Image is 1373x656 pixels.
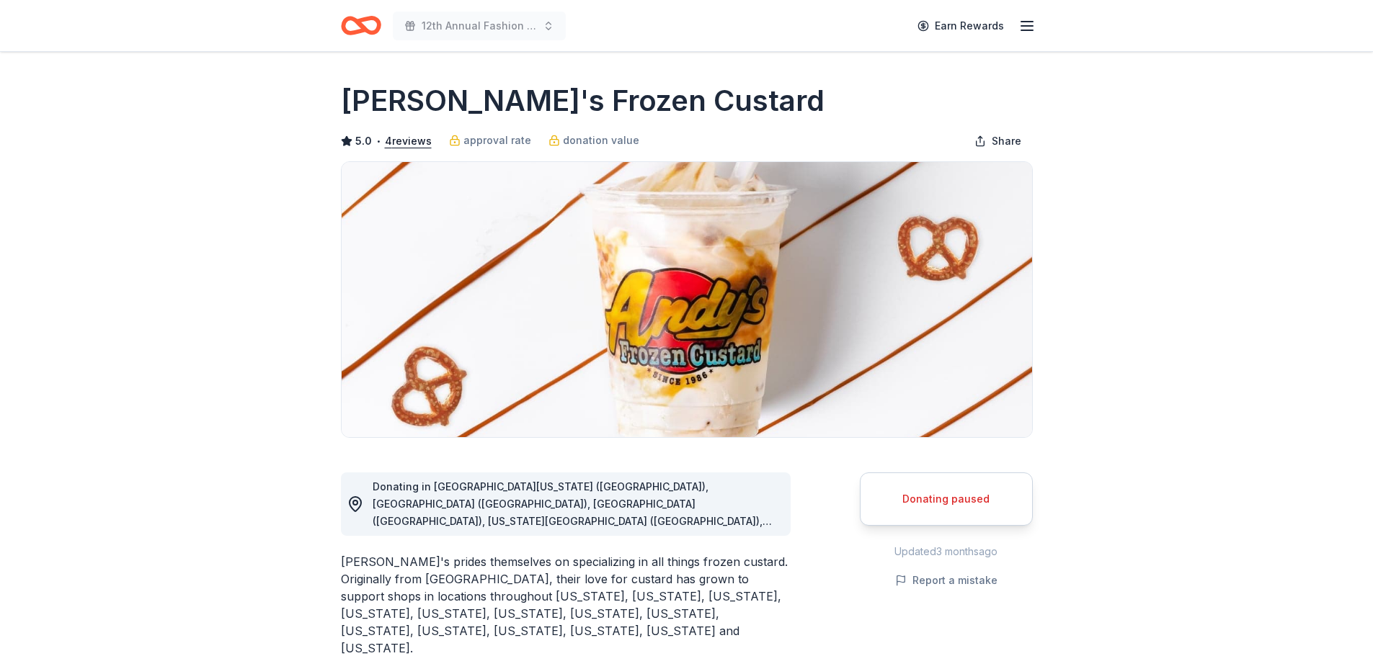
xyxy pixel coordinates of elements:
span: • [376,135,381,147]
span: donation value [563,132,639,149]
a: approval rate [449,132,531,149]
span: approval rate [463,132,531,149]
div: Updated 3 months ago [860,543,1033,560]
span: 5.0 [355,132,372,150]
a: Home [341,9,381,42]
button: 12th Annual Fashion Show [393,12,566,40]
h1: [PERSON_NAME]'s Frozen Custard [341,81,825,121]
span: Share [992,132,1021,150]
span: 12th Annual Fashion Show [422,17,537,35]
button: Share [963,127,1033,156]
a: Earn Rewards [909,13,1013,39]
a: donation value [548,132,639,149]
button: 4reviews [385,132,432,150]
button: Report a mistake [895,572,997,589]
img: Image for Andy's Frozen Custard [342,162,1032,437]
div: Donating paused [878,490,1015,508]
